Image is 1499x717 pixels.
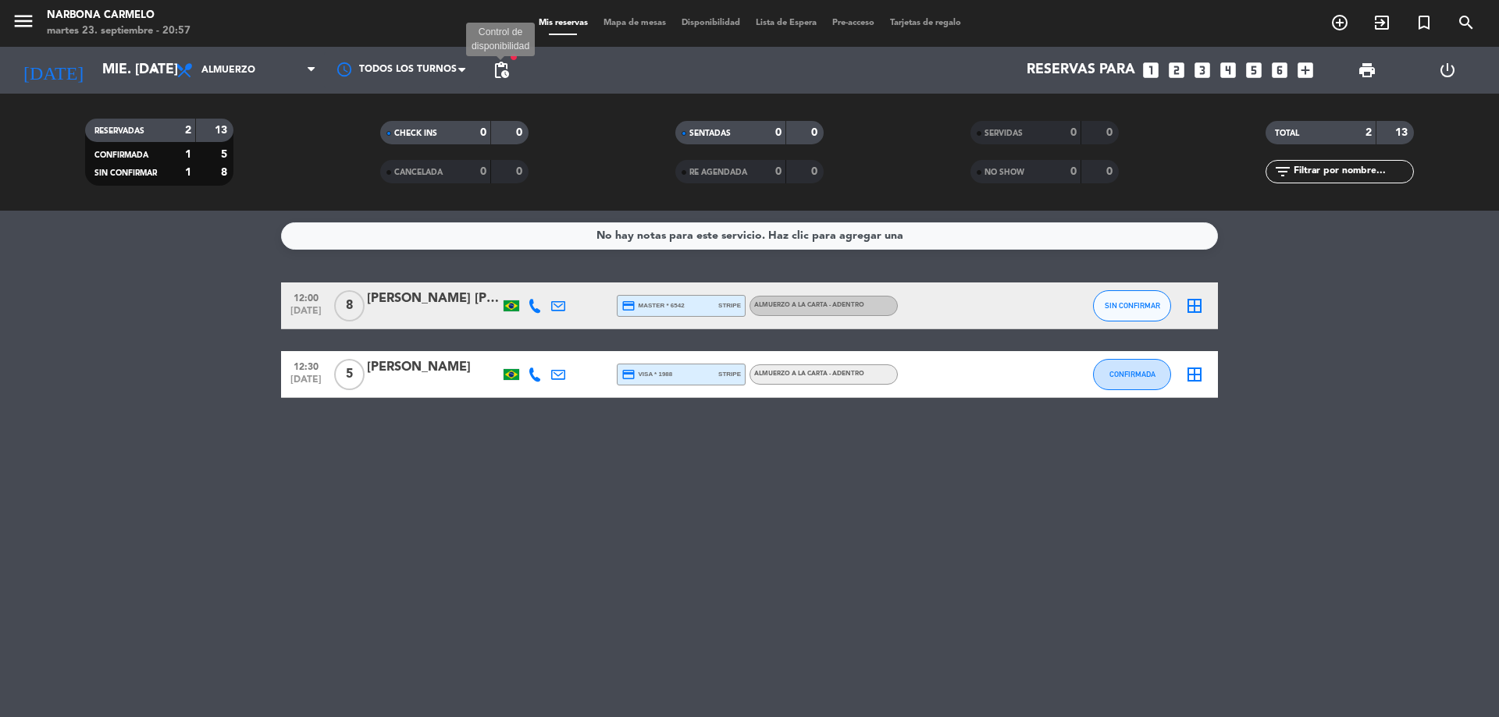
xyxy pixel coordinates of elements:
i: border_all [1185,365,1204,384]
span: CONFIRMADA [94,151,148,159]
div: Control de disponibilidad [466,23,535,57]
i: menu [12,9,35,33]
i: power_settings_new [1438,61,1457,80]
button: CONFIRMADA [1093,359,1171,390]
span: [DATE] [287,374,326,392]
span: 12:30 [287,357,326,374]
span: Disponibilidad [674,19,748,27]
div: martes 23. septiembre - 20:57 [47,23,190,39]
span: CHECK INS [394,130,437,137]
strong: 0 [811,166,821,177]
i: add_circle_outline [1330,13,1349,32]
strong: 0 [775,166,782,177]
i: border_all [1185,296,1204,315]
strong: 1 [185,149,191,160]
div: LOG OUT [1407,47,1487,94]
i: looks_3 [1192,60,1212,80]
span: 12:00 [287,288,326,306]
span: Almuerzo a la carta - Adentro [754,371,864,377]
i: [DATE] [12,53,94,87]
span: visa * 1988 [621,367,672,382]
strong: 0 [516,166,525,177]
div: [PERSON_NAME] [PERSON_NAME] [367,289,500,309]
i: filter_list [1273,162,1292,181]
strong: 0 [1106,166,1116,177]
strong: 0 [1070,127,1077,138]
span: CONFIRMADA [1109,370,1155,378]
span: RE AGENDADA [689,169,747,176]
span: Pre-acceso [824,19,882,27]
span: SERVIDAS [984,130,1023,137]
span: TOTAL [1275,130,1299,137]
strong: 1 [185,167,191,178]
strong: 8 [221,167,230,178]
i: arrow_drop_down [145,61,164,80]
strong: 0 [516,127,525,138]
i: credit_card [621,299,636,313]
div: No hay notas para este servicio. Haz clic para agregar una [596,227,903,245]
i: looks_two [1166,60,1187,80]
span: Mis reservas [531,19,596,27]
span: pending_actions [492,61,511,80]
span: master * 6542 [621,299,685,313]
i: looks_6 [1269,60,1290,80]
strong: 2 [1365,127,1372,138]
div: Narbona Carmelo [47,8,190,23]
button: SIN CONFIRMAR [1093,290,1171,321]
span: 8 [334,290,365,321]
span: Tarjetas de regalo [882,19,969,27]
span: NO SHOW [984,169,1024,176]
span: stripe [718,369,741,379]
i: exit_to_app [1373,13,1391,32]
strong: 13 [215,125,230,136]
span: Almuerzo a la carta - Adentro [754,302,864,308]
span: SENTADAS [689,130,731,137]
span: Reservas para [1027,62,1135,78]
strong: 0 [480,166,486,177]
span: SIN CONFIRMAR [94,169,157,177]
input: Filtrar por nombre... [1292,163,1413,180]
span: [DATE] [287,306,326,324]
span: stripe [718,300,741,311]
strong: 0 [1106,127,1116,138]
i: turned_in_not [1415,13,1433,32]
strong: 0 [775,127,782,138]
i: looks_one [1141,60,1161,80]
div: [PERSON_NAME] [367,357,500,378]
span: CANCELADA [394,169,443,176]
span: print [1358,61,1376,80]
span: RESERVADAS [94,127,144,135]
span: SIN CONFIRMAR [1105,301,1160,310]
strong: 2 [185,125,191,136]
strong: 13 [1395,127,1411,138]
strong: 0 [811,127,821,138]
strong: 0 [1070,166,1077,177]
button: menu [12,9,35,38]
i: looks_5 [1244,60,1264,80]
i: looks_4 [1218,60,1238,80]
span: Mapa de mesas [596,19,674,27]
i: search [1457,13,1476,32]
strong: 0 [480,127,486,138]
strong: 5 [221,149,230,160]
i: add_box [1295,60,1316,80]
i: credit_card [621,367,636,382]
span: Almuerzo [201,65,255,76]
span: Lista de Espera [748,19,824,27]
span: 5 [334,359,365,390]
